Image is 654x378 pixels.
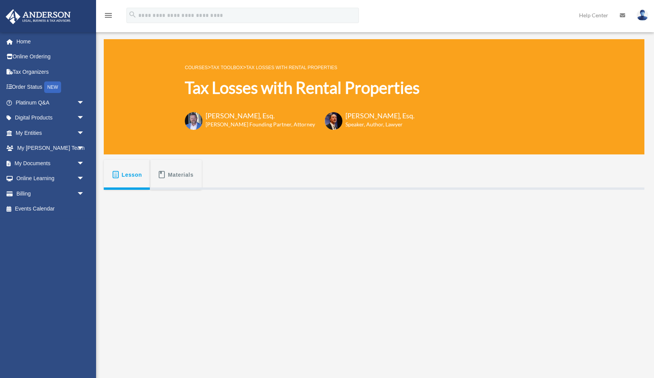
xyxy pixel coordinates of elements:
[5,80,96,95] a: Order StatusNEW
[5,34,96,49] a: Home
[168,168,194,182] span: Materials
[5,125,96,141] a: My Entitiesarrow_drop_down
[211,65,243,70] a: Tax Toolbox
[5,156,96,171] a: My Documentsarrow_drop_down
[5,64,96,80] a: Tax Organizers
[77,186,92,202] span: arrow_drop_down
[77,95,92,111] span: arrow_drop_down
[637,10,648,21] img: User Pic
[77,110,92,126] span: arrow_drop_down
[44,81,61,93] div: NEW
[104,11,113,20] i: menu
[5,110,96,126] a: Digital Productsarrow_drop_down
[345,121,405,128] h6: Speaker, Author, Lawyer
[206,111,315,121] h3: [PERSON_NAME], Esq.
[77,171,92,187] span: arrow_drop_down
[77,156,92,171] span: arrow_drop_down
[128,10,137,19] i: search
[325,112,342,130] img: Scott-Estill-Headshot.png
[77,141,92,156] span: arrow_drop_down
[77,125,92,141] span: arrow_drop_down
[206,121,315,128] h6: [PERSON_NAME] Founding Partner, Attorney
[3,9,73,24] img: Anderson Advisors Platinum Portal
[5,201,96,217] a: Events Calendar
[185,112,203,130] img: Toby-circle-head.png
[246,65,337,70] a: Tax Losses with Rental Properties
[185,65,207,70] a: COURSES
[5,49,96,65] a: Online Ordering
[5,171,96,186] a: Online Learningarrow_drop_down
[104,13,113,20] a: menu
[122,168,142,182] span: Lesson
[5,141,96,156] a: My [PERSON_NAME] Teamarrow_drop_down
[5,186,96,201] a: Billingarrow_drop_down
[5,95,96,110] a: Platinum Q&Aarrow_drop_down
[345,111,415,121] h3: [PERSON_NAME], Esq.
[185,76,420,99] h1: Tax Losses with Rental Properties
[185,63,420,72] p: > >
